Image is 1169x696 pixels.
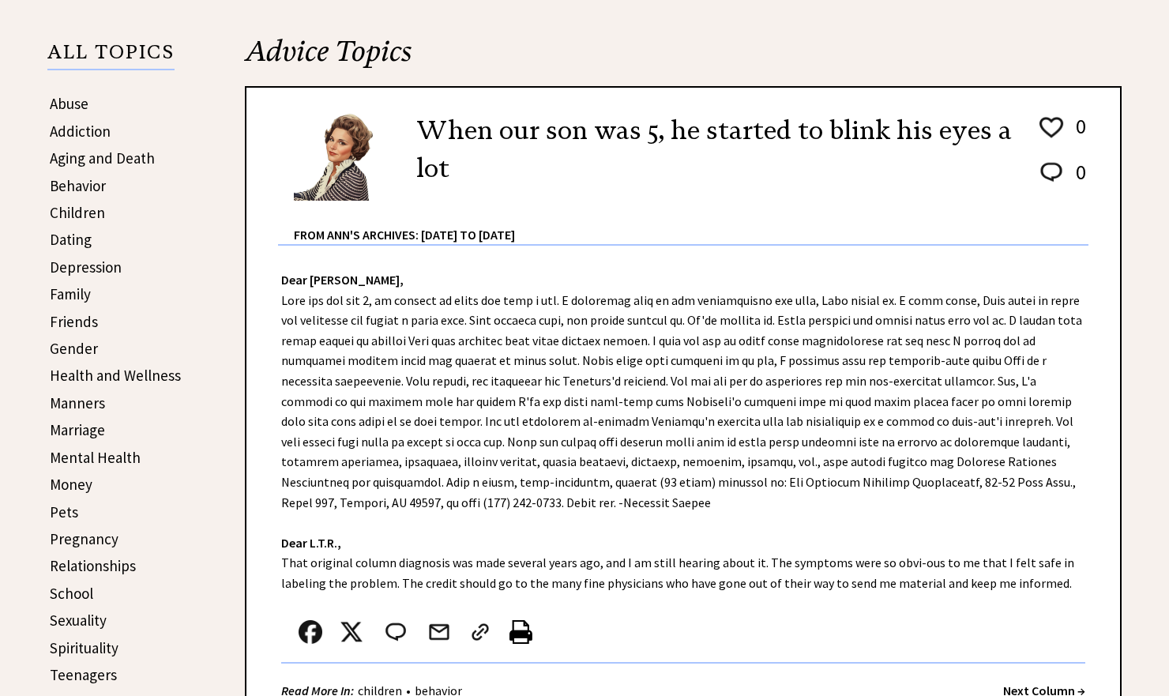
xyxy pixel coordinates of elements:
[427,620,451,644] img: mail.png
[1037,114,1066,141] img: heart_outline%201.png
[1037,160,1066,185] img: message_round%202.png
[50,475,92,494] a: Money
[50,502,78,521] a: Pets
[50,94,88,113] a: Abuse
[50,448,141,467] a: Mental Health
[281,535,341,551] strong: Dear L.T.R.,
[50,638,118,657] a: Spirituality
[50,149,155,167] a: Aging and Death
[50,366,181,385] a: Health and Wellness
[340,620,363,644] img: x_small.png
[47,43,175,70] p: ALL TOPICS
[509,620,532,644] img: printer%20icon.png
[50,339,98,358] a: Gender
[50,611,107,630] a: Sexuality
[382,620,409,644] img: message_round%202.png
[50,122,111,141] a: Addiction
[50,230,92,249] a: Dating
[1068,159,1087,201] td: 0
[50,393,105,412] a: Manners
[416,111,1013,187] h2: When our son was 5, he started to blink his eyes a lot
[245,32,1122,86] h2: Advice Topics
[50,556,136,575] a: Relationships
[50,584,93,603] a: School
[294,202,1088,244] div: From Ann's Archives: [DATE] to [DATE]
[299,620,322,644] img: facebook.png
[50,258,122,277] a: Depression
[50,284,91,303] a: Family
[50,203,105,222] a: Children
[1068,113,1087,157] td: 0
[281,272,404,288] strong: Dear [PERSON_NAME],
[294,111,393,201] img: Ann6%20v2%20small.png
[468,620,492,644] img: link_02.png
[50,420,105,439] a: Marriage
[50,665,117,684] a: Teenagers
[50,529,118,548] a: Pregnancy
[50,176,106,195] a: Behavior
[50,312,98,331] a: Friends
